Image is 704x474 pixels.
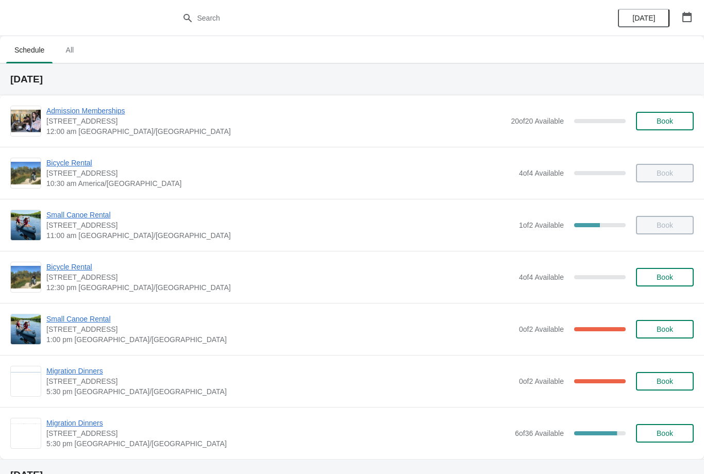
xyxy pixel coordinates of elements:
[46,376,514,386] span: [STREET_ADDRESS]
[46,438,510,449] span: 5:30 pm [GEOGRAPHIC_DATA]/[GEOGRAPHIC_DATA]
[46,262,514,272] span: Bicycle Rental
[519,325,564,333] span: 0 of 2 Available
[11,372,41,391] img: Migration Dinners | 1 Snow Goose Bay, Stonewall, MB R0C 2Z0 | 5:30 pm America/Winnipeg
[46,324,514,334] span: [STREET_ADDRESS]
[11,424,41,444] img: Migration Dinners | 1 Snow Goose Bay, Stonewall, MB R0C 2Z0 | 5:30 pm America/Winnipeg
[46,418,510,428] span: Migration Dinners
[636,372,694,391] button: Book
[657,325,673,333] span: Book
[197,9,528,27] input: Search
[636,268,694,286] button: Book
[632,14,655,22] span: [DATE]
[46,334,514,345] span: 1:00 pm [GEOGRAPHIC_DATA]/[GEOGRAPHIC_DATA]
[519,221,564,229] span: 1 of 2 Available
[519,169,564,177] span: 4 of 4 Available
[11,210,41,240] img: Small Canoe Rental | 1 Snow Goose Bay, Stonewall, MB R0C 2Z0 | 11:00 am America/Winnipeg
[11,266,41,289] img: Bicycle Rental | 1 Snow Goose Bay, Stonewall, MB R0C 2Z0 | 12:30 pm America/Winnipeg
[636,424,694,443] button: Book
[519,377,564,385] span: 0 of 2 Available
[657,117,673,125] span: Book
[46,272,514,282] span: [STREET_ADDRESS]
[618,9,669,27] button: [DATE]
[657,377,673,385] span: Book
[46,314,514,324] span: Small Canoe Rental
[46,282,514,293] span: 12:30 pm [GEOGRAPHIC_DATA]/[GEOGRAPHIC_DATA]
[511,117,564,125] span: 20 of 20 Available
[636,320,694,338] button: Book
[57,41,82,59] span: All
[515,429,564,437] span: 6 of 36 Available
[46,106,506,116] span: Admission Memberships
[657,429,673,437] span: Book
[46,230,514,241] span: 11:00 am [GEOGRAPHIC_DATA]/[GEOGRAPHIC_DATA]
[46,428,510,438] span: [STREET_ADDRESS]
[636,112,694,130] button: Book
[657,273,673,281] span: Book
[6,41,53,59] span: Schedule
[46,158,514,168] span: Bicycle Rental
[46,116,506,126] span: [STREET_ADDRESS]
[10,74,694,84] h2: [DATE]
[46,178,514,189] span: 10:30 am America/[GEOGRAPHIC_DATA]
[46,210,514,220] span: Small Canoe Rental
[46,220,514,230] span: [STREET_ADDRESS]
[46,366,514,376] span: Migration Dinners
[46,126,506,137] span: 12:00 am [GEOGRAPHIC_DATA]/[GEOGRAPHIC_DATA]
[46,168,514,178] span: [STREET_ADDRESS]
[46,386,514,397] span: 5:30 pm [GEOGRAPHIC_DATA]/[GEOGRAPHIC_DATA]
[11,106,41,136] img: Admission Memberships | 1 Snow Goose Bay, Stonewall, MB R0C 2Z0 | 12:00 am America/Winnipeg
[11,162,41,184] img: Bicycle Rental | 1 Snow Goose Bay, Stonewall, MB R0C 2Z0 | 10:30 am America/Winnipeg
[519,273,564,281] span: 4 of 4 Available
[11,314,41,344] img: Small Canoe Rental | 1 Snow Goose Bay, Stonewall, MB R0C 2Z0 | 1:00 pm America/Winnipeg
